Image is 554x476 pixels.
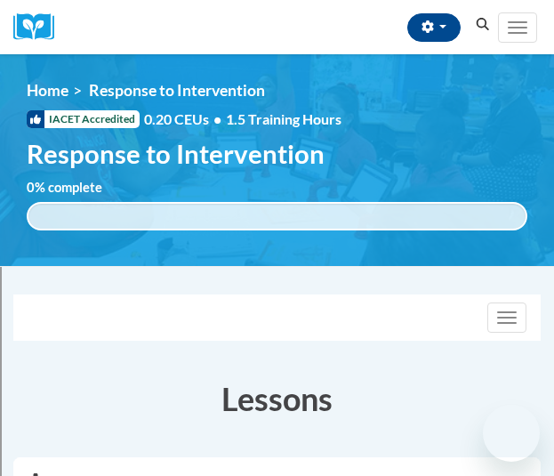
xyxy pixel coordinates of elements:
span: 0 [27,180,35,195]
span: 0.20 CEUs [144,109,226,129]
span: Response to Intervention [27,138,325,169]
span: 1.5 Training Hours [226,110,341,127]
a: Home [27,81,68,100]
a: Cox Campus [13,13,67,41]
iframe: Button to launch messaging window [483,405,540,462]
button: Account Settings [407,13,461,42]
img: Logo brand [13,13,67,41]
span: IACET Accredited [27,110,140,128]
span: • [213,110,221,127]
button: Search [470,14,496,36]
span: Response to Intervention [89,81,265,100]
label: % complete [27,178,129,198]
